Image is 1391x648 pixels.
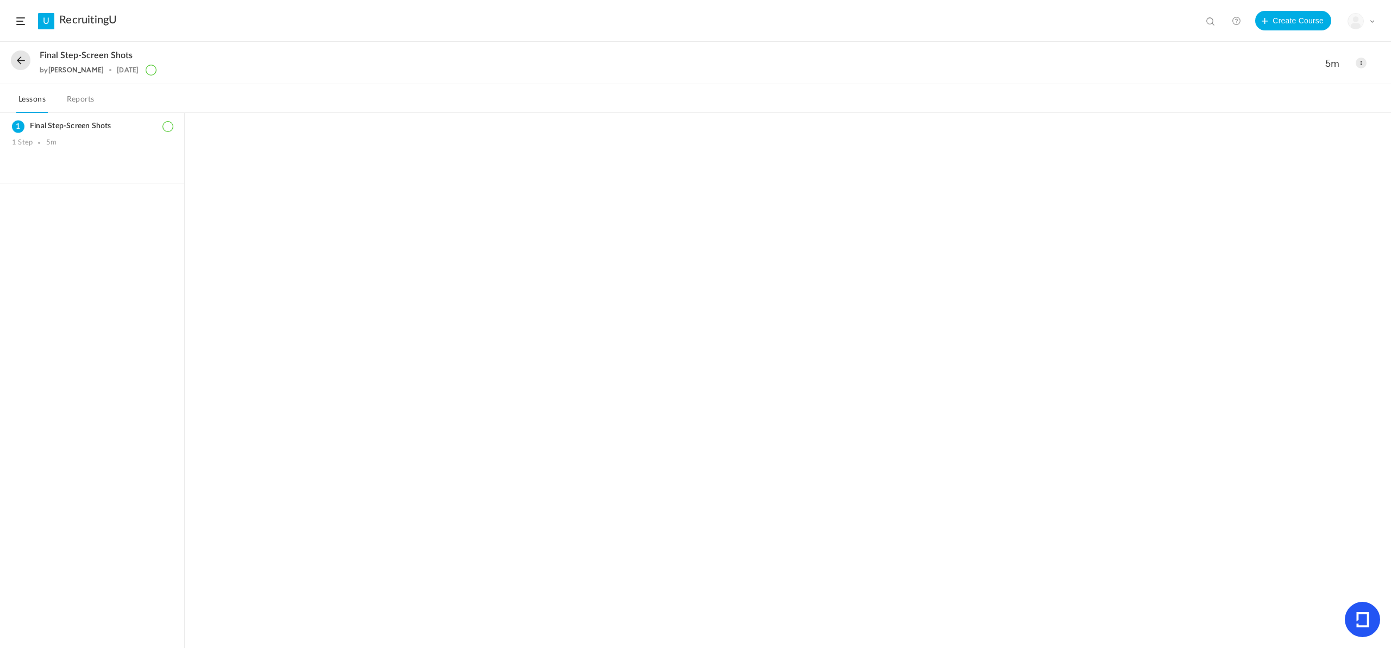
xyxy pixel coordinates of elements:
[38,13,54,29] a: U
[1255,11,1331,30] button: Create Course
[1325,57,1345,70] span: 5m
[12,122,172,131] h3: Final Step-Screen Shots
[117,66,139,74] div: [DATE]
[65,92,97,113] a: Reports
[48,66,104,74] a: [PERSON_NAME]
[40,51,133,61] span: Final Step-Screen Shots
[59,14,117,27] a: RecruitingU
[40,66,104,74] div: by
[1348,14,1363,29] img: user-image.png
[12,139,33,147] div: 1 Step
[46,139,57,147] div: 5m
[16,92,48,113] a: Lessons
